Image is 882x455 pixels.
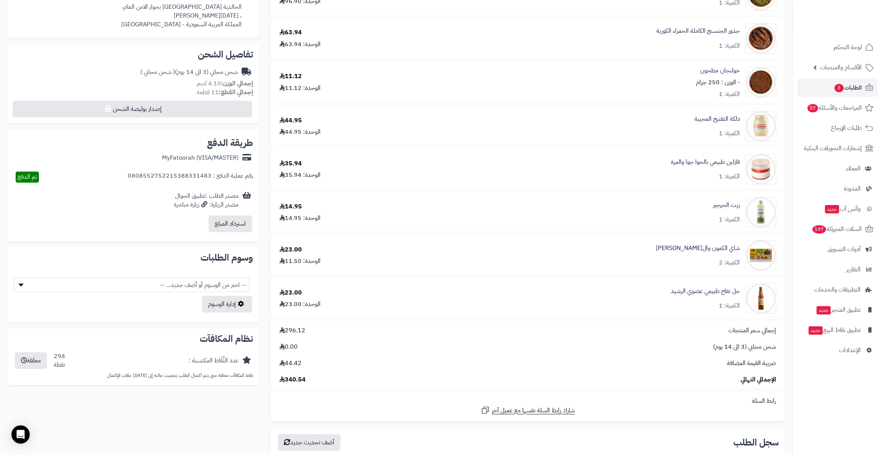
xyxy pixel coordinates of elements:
span: ضريبة القيمة المضافة [727,359,776,368]
button: استرداد المبلغ [208,215,252,232]
span: ( شحن مجاني ) [140,67,175,77]
div: 44.95 [279,116,302,125]
a: العملاء [797,159,877,178]
a: شارك رابط السلة نفسها مع عميل آخر [481,405,575,415]
a: إدارة الوسوم [202,296,252,312]
a: تطبيق نقاط البيعجديد [797,321,877,339]
a: المراجعات والأسئلة57 [797,99,877,117]
button: معلقة [15,352,47,369]
span: أدوات التسويق [827,244,861,255]
span: الإعدادات [839,345,861,356]
span: التطبيقات والخدمات [814,284,861,295]
span: الإجمالي النهائي [741,375,776,384]
span: الطلبات [834,82,862,93]
img: 1755349247-Al%20Rashed%20Apple%20Cider%20Vinegar-90x90.jpg [746,283,776,314]
span: جديد [816,306,831,314]
a: إشعارات التحويلات البنكية [797,139,877,157]
small: 11 قطعة [197,88,253,97]
a: فازلين طبيعي بالخوا جوا والمرة [671,158,740,167]
a: طلبات الإرجاع [797,119,877,137]
div: شحن مجاني (3 الى 14 يوم) [140,68,238,77]
img: logo-2.png [830,6,875,22]
strong: إجمالي القطع: [219,88,253,97]
span: شحن مجاني (3 الى 14 يوم) [713,343,776,351]
span: تم الدفع [18,172,37,181]
span: إجمالي سعر المنتجات [728,326,776,335]
div: الكمية: 1 [719,90,740,99]
small: - الوزن : 250 جرام [696,78,740,87]
h2: وسوم الطلبات [14,253,253,262]
div: 35.94 [279,159,302,168]
div: الوحدة: 14.95 [279,214,321,223]
span: التقارير [846,264,861,275]
img: 1735916177-Whitening%20Scrub%201-90x90.jpg [746,111,776,141]
div: 63.94 [279,28,302,37]
div: الوحدة: 35.94 [279,171,321,179]
p: نقاط المكافآت معلقة حتى يتم اكتمال الطلب بتحديث حالته إلى [DATE] حالات الإكتمال [14,372,253,379]
div: الكمية: 1 [719,129,740,138]
div: الكمية: 1 [719,301,740,310]
h2: نظام المكافآت [14,334,253,343]
span: لوحة التحكم [834,42,862,53]
strong: إجمالي الوزن: [221,79,253,88]
span: الأقسام والمنتجات [820,62,862,73]
span: طلبات الإرجاع [831,123,862,133]
a: التطبيقات والخدمات [797,280,877,299]
div: 14.95 [279,202,302,211]
h2: تفاصيل الشحن [14,50,253,59]
a: وآتس آبجديد [797,200,877,218]
div: الكمية: 1 [719,42,740,50]
span: تطبيق نقاط البيع [808,325,861,335]
span: المراجعات والأسئلة [807,103,862,113]
span: جديد [808,326,823,335]
h2: طريقة الدفع [207,138,253,147]
a: لوحة التحكم [797,38,877,56]
a: أدوات التسويق [797,240,877,258]
div: Open Intercom Messenger [11,425,30,444]
div: رقم عملية الدفع : 0808552752215388331483 [128,171,253,183]
a: خولنجان مطحون [700,66,740,75]
a: جذور الجنسنج الكاملة الحمراء الكورية [656,27,740,35]
a: الإعدادات [797,341,877,359]
a: تطبيق المتجرجديد [797,301,877,319]
span: شارك رابط السلة نفسها مع عميل آخر [492,406,575,415]
span: إشعارات التحويلات البنكية [804,143,862,154]
div: مصدر الطلب :تطبيق الجوال [174,192,239,209]
div: نقطة [54,360,65,369]
img: 1677321994-Ginseng-90x90.jpg [746,23,776,54]
div: الوحدة: 63.94 [279,40,321,49]
div: 11.12 [279,72,302,81]
span: 197 [811,225,826,234]
div: عدد النِّقَاط المكتسبة : [189,356,239,365]
button: إصدار بوليصة الشحن [13,101,252,117]
h3: سجل الطلب [733,438,779,447]
div: الوحدة: 11.50 [279,257,321,266]
span: 296.12 [279,326,305,335]
div: الكمية: 2 [719,258,740,267]
span: وآتس آب [824,203,861,214]
img: 1735152203-Alattar%20Cumin%20and%20Lemon-90x90.jpg [746,240,776,271]
div: MyFatoorah (VISA/MASTER) [162,154,239,162]
small: 4.10 كجم [197,79,253,88]
a: خل تفاح طبيعي عضوي الرشيد [671,287,740,296]
span: 340.54 [279,375,306,384]
a: دلكة التفتيح العجيبة [694,115,740,123]
button: أضف تحديث جديد [278,434,340,451]
div: الوحدة: 44.95 [279,128,321,136]
a: المدونة [797,179,877,198]
div: الوحدة: 11.12 [279,84,321,93]
span: 44.42 [279,359,301,368]
span: تطبيق المتجر [816,304,861,315]
span: 57 [807,104,819,113]
a: شاي الكمون وال[PERSON_NAME] [656,244,740,253]
div: 23.00 [279,245,302,254]
img: 1717355201-Watercress-Oil-100ml%20v02-90x90.jpg [746,197,776,227]
span: 3 [834,83,844,93]
span: جديد [825,205,839,213]
div: مصدر الزيارة: زيارة مباشرة [174,200,239,209]
span: السلات المتروكة [811,224,862,234]
div: 294 [54,352,65,370]
a: زيت الجرجير [713,201,740,210]
span: -- اختر من الوسوم أو أضف جديد... -- [14,278,249,292]
span: -- اختر من الوسوم أو أضف جديد... -- [14,277,249,292]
